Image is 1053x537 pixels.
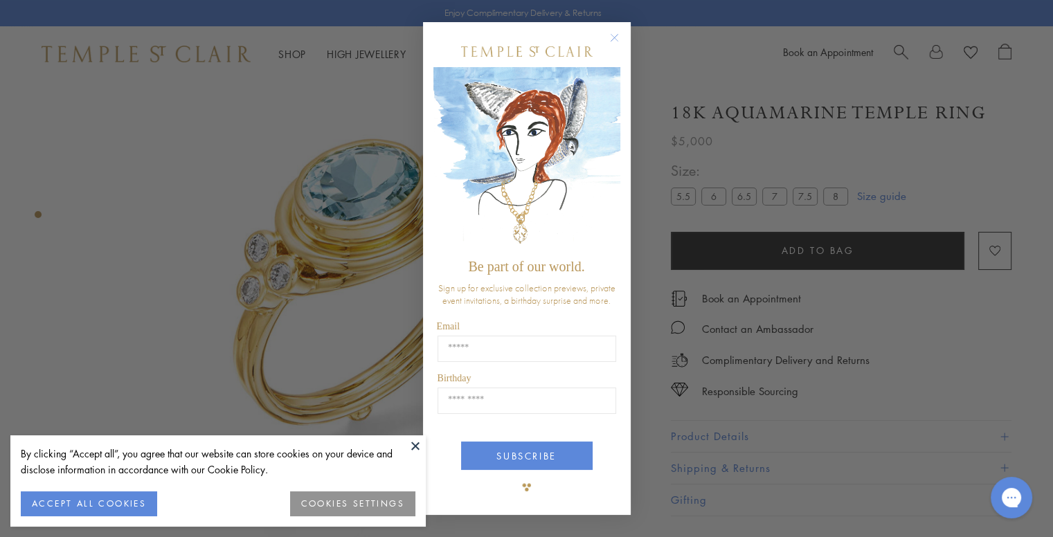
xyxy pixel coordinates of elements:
button: COOKIES SETTINGS [290,491,415,516]
span: Be part of our world. [468,259,584,274]
img: TSC [513,473,541,501]
span: Email [437,321,460,331]
div: By clicking “Accept all”, you agree that our website can store cookies on your device and disclos... [21,446,415,477]
iframe: Gorgias live chat messenger [984,472,1039,523]
span: Birthday [438,373,471,383]
button: SUBSCRIBE [461,442,593,470]
button: ACCEPT ALL COOKIES [21,491,157,516]
img: Temple St. Clair [461,46,593,57]
img: c4a9eb12-d91a-4d4a-8ee0-386386f4f338.jpeg [433,67,620,252]
button: Close dialog [613,36,630,53]
span: Sign up for exclusive collection previews, private event invitations, a birthday surprise and more. [438,282,615,307]
input: Email [438,336,616,362]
